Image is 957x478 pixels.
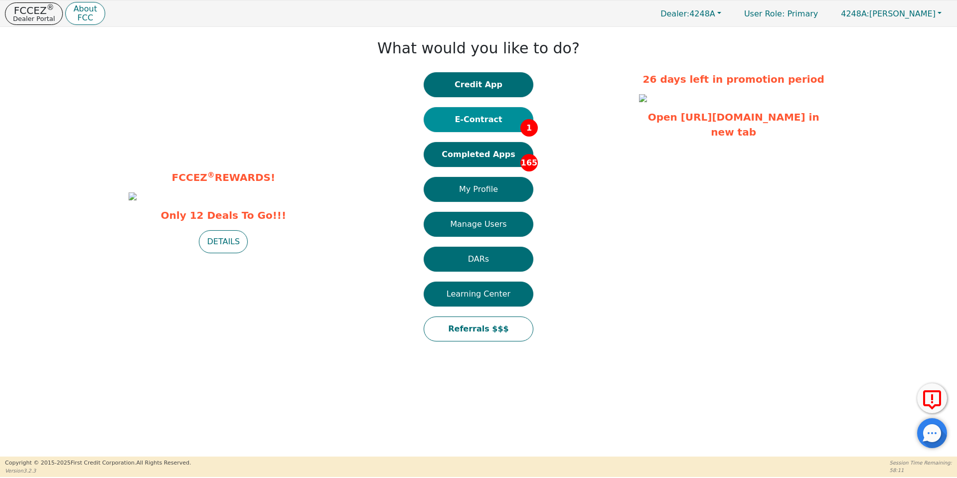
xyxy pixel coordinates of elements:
span: 165 [520,154,538,171]
button: Report Error to FCC [917,383,947,413]
p: 26 days left in promotion period [639,72,828,87]
button: Manage Users [424,212,533,237]
button: Completed Apps165 [424,142,533,167]
button: E-Contract1 [424,107,533,132]
span: 4248A [660,9,715,18]
span: Only 12 Deals To Go!!! [129,208,318,223]
span: 4248A: [841,9,869,18]
p: FCCEZ [13,5,55,15]
button: DARs [424,247,533,272]
a: Open [URL][DOMAIN_NAME] in new tab [648,111,819,138]
sup: ® [47,3,54,12]
span: Dealer: [660,9,689,18]
p: FCCEZ REWARDS! [129,170,318,185]
button: AboutFCC [65,2,105,25]
h1: What would you like to do? [377,39,580,57]
button: DETAILS [199,230,248,253]
span: 1 [520,119,538,137]
button: 4248A:[PERSON_NAME] [830,6,952,21]
p: 58:11 [890,467,952,474]
p: Dealer Portal [13,15,55,22]
p: Copyright © 2015- 2025 First Credit Corporation. [5,459,191,468]
button: Dealer:4248A [650,6,732,21]
a: User Role: Primary [734,4,828,23]
span: User Role : [744,9,785,18]
img: 9f8aaf23-0d06-444e-852e-16ca95300876 [129,192,137,200]
button: Learning Center [424,282,533,307]
p: Session Time Remaining: [890,459,952,467]
button: Credit App [424,72,533,97]
p: About [73,5,97,13]
p: Primary [734,4,828,23]
p: FCC [73,14,97,22]
button: My Profile [424,177,533,202]
sup: ® [207,170,215,179]
button: FCCEZ®Dealer Portal [5,2,63,25]
span: All Rights Reserved. [136,460,191,466]
img: e046a8ae-28e7-4011-862f-6611600c31f1 [639,94,647,102]
span: [PERSON_NAME] [841,9,936,18]
p: Version 3.2.3 [5,467,191,475]
button: Referrals $$$ [424,317,533,341]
